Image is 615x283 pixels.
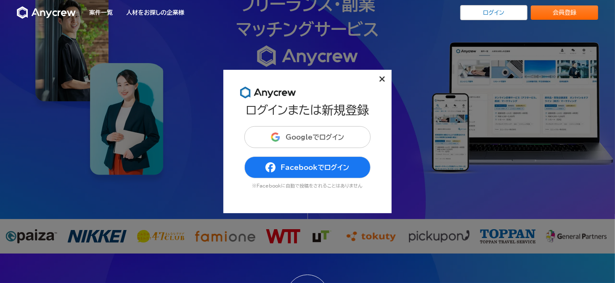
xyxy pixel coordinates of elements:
a: 人材をお探しの企業様 [126,10,184,16]
img: facebook_no_color-eed4f69a.png [265,162,276,172]
span: Facebookでログイン [281,164,349,171]
span: Googleでログイン [286,134,344,140]
img: Anycrew [17,6,76,19]
img: DIz4rYaBO0VM93JpwbwaJtqNfEsbwZFgEL50VtgcJLBV6wK9aKtfd+cEkvuBfcC37k9h8VGR+csPdltgAAAABJRU5ErkJggg== [270,132,281,142]
a: 会員登録 [531,5,598,20]
a: ログイン [460,5,528,20]
button: Facebookでログイン [244,156,371,178]
img: 8DqYSo04kwAAAAASUVORK5CYII= [240,87,296,98]
button: Googleでログイン [244,126,371,148]
a: 案件一覧 [89,10,113,16]
p: ※Facebookに自動で投稿をされることはありません [244,183,371,188]
h1: ログインまたは新規登録 [246,103,369,116]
